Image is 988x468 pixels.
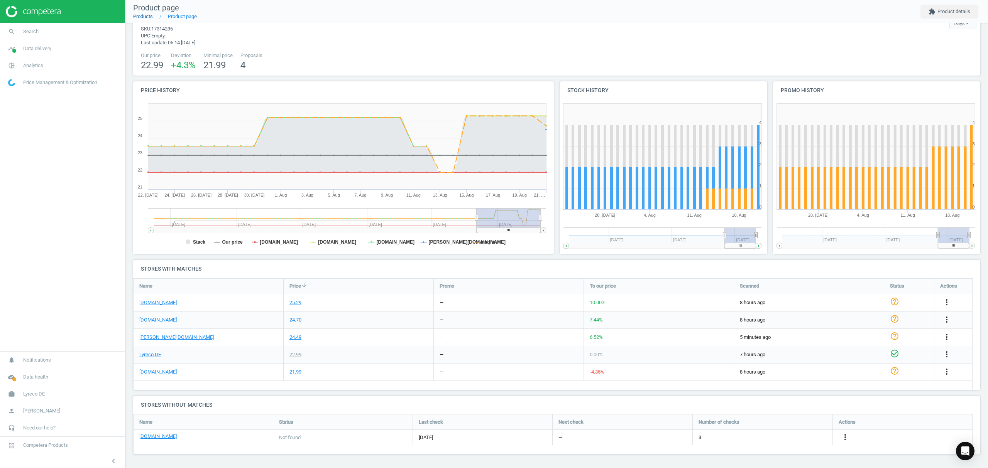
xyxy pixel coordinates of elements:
[644,213,656,217] tspan: 4. Aug
[419,419,443,426] span: Last check
[486,193,500,197] tspan: 17. Aug
[133,13,153,19] a: Products
[138,193,159,197] tspan: 22. [DATE]
[318,239,356,245] tspan: [DOMAIN_NAME]
[949,18,976,29] div: Days
[773,81,981,99] h4: Promo history
[890,349,899,358] i: check_circle_outline
[429,239,506,245] tspan: [PERSON_NAME][DOMAIN_NAME]
[890,332,899,341] i: help_outline
[138,185,142,189] text: 21
[171,52,196,59] span: Deviation
[759,183,761,188] text: 1
[740,369,878,375] span: 8 hours ago
[240,52,262,59] span: Proposals
[972,141,974,146] text: 3
[590,352,603,357] span: 0.00 %
[289,283,301,290] span: Price
[218,193,238,197] tspan: 28. [DATE]
[740,351,878,358] span: 7 hours ago
[4,404,19,418] i: person
[740,283,759,290] span: Scanned
[138,168,142,172] text: 22
[289,299,301,306] div: 25.29
[23,374,48,380] span: Data health
[440,351,443,358] div: —
[759,141,761,146] text: 3
[138,116,142,121] text: 25
[104,456,123,466] button: chevron_left
[433,193,447,197] tspan: 13. Aug
[141,26,151,32] span: sku :
[222,239,243,245] tspan: Our price
[289,334,301,341] div: 24.49
[972,120,974,125] text: 4
[301,282,307,288] i: arrow_downward
[4,41,19,56] i: timeline
[23,424,56,431] span: Need our help?
[23,391,45,397] span: Lyreco DE
[972,162,974,167] text: 2
[900,213,915,217] tspan: 11. Aug
[141,60,163,71] span: 22.99
[942,315,951,325] button: more_vert
[513,193,527,197] tspan: 19. Aug
[138,133,142,138] text: 24
[23,62,43,69] span: Analytics
[8,79,15,86] img: wGWNvw8QSZomAAAAABJRU5ErkJggg==
[942,315,951,324] i: more_vert
[440,283,454,290] span: Promo
[890,283,904,290] span: Status
[4,387,19,401] i: work
[193,239,205,245] tspan: Stack
[381,193,393,197] tspan: 9. Aug
[440,299,443,306] div: —
[956,442,974,460] div: Open Intercom Messenger
[289,351,301,358] div: 22.99
[590,369,604,375] span: -4.35 %
[275,193,287,197] tspan: 1. Aug
[590,334,603,340] span: 6.52 %
[942,298,951,308] button: more_vert
[740,316,878,323] span: 8 hours ago
[4,58,19,73] i: pie_chart_outlined
[920,5,978,19] button: extensionProduct details
[945,213,959,217] tspan: 18. Aug
[171,60,196,71] span: +4.3 %
[139,283,152,290] span: Name
[139,334,214,341] a: [PERSON_NAME][DOMAIN_NAME]
[301,193,313,197] tspan: 3. Aug
[23,357,51,364] span: Notifications
[164,193,185,197] tspan: 24. [DATE]
[480,239,497,245] tspan: median
[23,407,60,414] span: [PERSON_NAME]
[133,396,980,414] h4: Stores without matches
[595,213,615,217] tspan: 28. [DATE]
[109,456,118,466] i: chevron_left
[23,45,51,52] span: Data delivery
[139,419,152,426] span: Name
[139,351,161,358] a: Lyreco DE
[440,334,443,341] div: —
[289,316,301,323] div: 24.70
[406,193,421,197] tspan: 11. Aug
[841,433,850,443] button: more_vert
[23,28,39,35] span: Search
[440,369,443,375] div: —
[942,332,951,342] button: more_vert
[590,283,616,290] span: To our price
[139,433,177,440] a: [DOMAIN_NAME]
[942,298,951,307] i: more_vert
[534,193,545,197] tspan: 21. …
[4,421,19,435] i: headset_mic
[4,24,19,39] i: search
[699,419,739,426] span: Number of checks
[138,150,142,155] text: 23
[940,283,957,290] span: Actions
[4,353,19,367] i: notifications
[141,52,163,59] span: Our price
[740,299,878,306] span: 8 hours ago
[558,419,584,426] span: Next check
[240,60,245,71] span: 4
[942,367,951,377] button: more_vert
